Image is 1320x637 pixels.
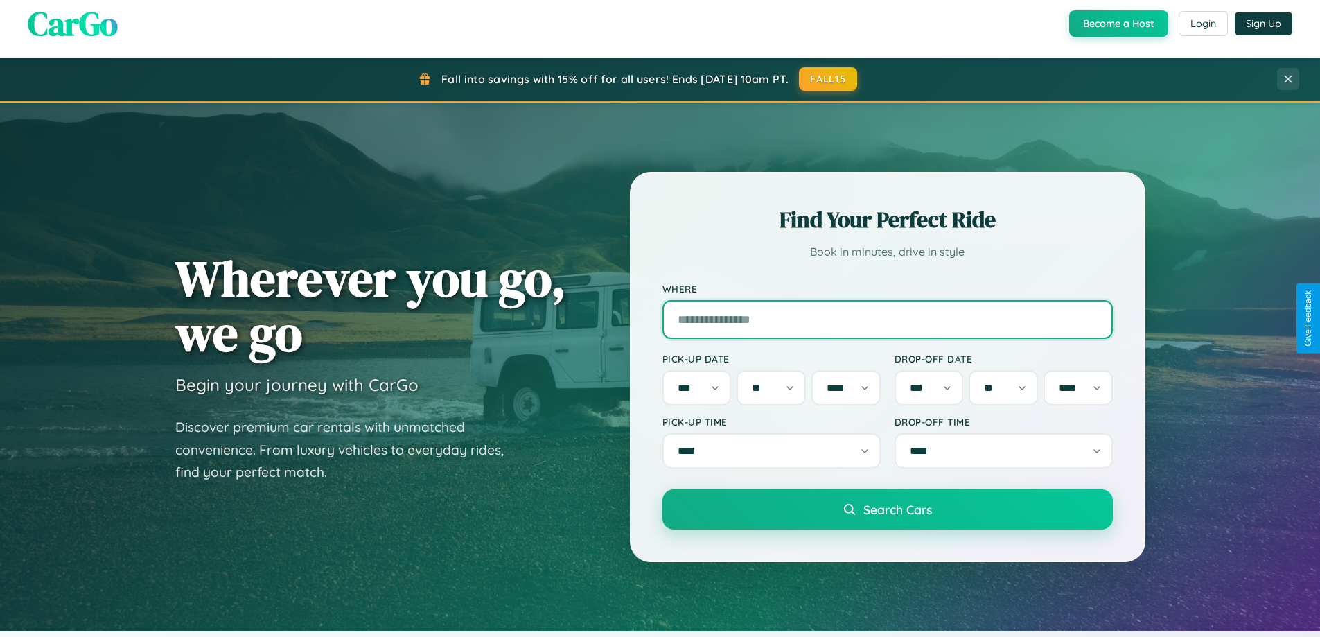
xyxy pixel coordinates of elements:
label: Where [662,283,1113,295]
label: Drop-off Time [895,416,1113,428]
button: Login [1179,11,1228,36]
h2: Find Your Perfect Ride [662,204,1113,235]
button: Become a Host [1069,10,1168,37]
button: Sign Up [1235,12,1292,35]
span: Search Cars [863,502,932,517]
h3: Begin your journey with CarGo [175,374,419,395]
div: Give Feedback [1303,290,1313,347]
label: Pick-up Date [662,353,881,365]
span: Fall into savings with 15% off for all users! Ends [DATE] 10am PT. [441,72,789,86]
label: Pick-up Time [662,416,881,428]
p: Discover premium car rentals with unmatched convenience. From luxury vehicles to everyday rides, ... [175,416,522,484]
span: CarGo [28,1,118,46]
button: FALL15 [799,67,857,91]
p: Book in minutes, drive in style [662,242,1113,262]
h1: Wherever you go, we go [175,251,566,360]
label: Drop-off Date [895,353,1113,365]
button: Search Cars [662,489,1113,530]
